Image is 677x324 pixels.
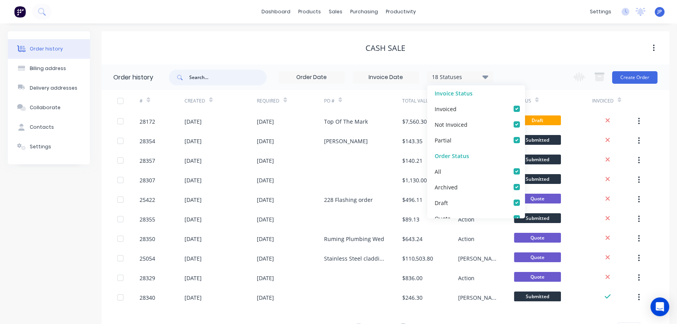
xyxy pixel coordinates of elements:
div: 28354 [140,137,155,145]
div: Delivery addresses [30,85,77,92]
span: Submitted [514,292,561,301]
button: Delivery addresses [8,78,90,98]
div: PO # [324,90,402,112]
div: Action [458,235,475,243]
div: [DATE] [184,215,202,223]
div: Not Invoiced [435,120,467,128]
span: JP [657,8,662,15]
div: 28172 [140,117,155,126]
button: Billing address [8,59,90,78]
div: Quote [435,214,451,222]
div: 28350 [140,235,155,243]
div: $89.13 [402,215,419,223]
div: PO # [324,97,335,104]
div: Settings [30,143,51,150]
div: [DATE] [184,157,202,165]
div: settings [586,6,615,18]
div: 28307 [140,176,155,184]
div: # [140,97,143,104]
div: Contacts [30,124,54,131]
button: Contacts [8,117,90,137]
div: Partial [435,136,451,144]
div: All [435,167,441,175]
div: Invoiced [592,97,614,104]
div: [DATE] [257,235,274,243]
div: Total Value [402,97,432,104]
span: Submitted [514,155,561,164]
span: Submitted [514,135,561,145]
div: Action [458,274,475,282]
div: [DATE] [184,137,202,145]
div: 28329 [140,274,155,282]
div: Status [514,90,592,112]
div: $1,130.00 [402,176,427,184]
div: sales [325,6,346,18]
span: Draft [514,115,561,125]
div: 228 Flashing order [324,196,373,204]
div: [DATE] [184,293,202,302]
div: Invoiced [592,90,637,112]
div: [PERSON_NAME] [458,254,498,263]
span: Quote [514,272,561,282]
div: purchasing [346,6,382,18]
div: $643.24 [402,235,423,243]
button: Create Order [612,71,657,84]
div: Billing address [30,65,66,72]
div: Action [458,215,475,223]
div: # [140,90,184,112]
div: Top Of The Mark [324,117,368,126]
div: products [294,6,325,18]
div: 28340 [140,293,155,302]
div: [DATE] [184,196,202,204]
div: $496.11 [402,196,423,204]
input: Order Date [279,72,344,83]
div: 25054 [140,254,155,263]
div: $143.35 [402,137,423,145]
div: Open Intercom Messenger [650,297,669,316]
div: CASH SALE [365,43,405,53]
div: Order history [113,73,153,82]
div: [DATE] [257,157,274,165]
div: [DATE] [257,293,274,302]
div: Draft [435,198,448,207]
div: Total Value [402,90,458,112]
div: [DATE] [257,215,274,223]
div: Stainless Steel cladding Tram GC [324,254,387,263]
span: Quote [514,194,561,203]
div: [PERSON_NAME] [458,293,498,302]
div: $110,503.80 [402,254,433,263]
div: Required [257,97,279,104]
div: Invoice Status [427,85,525,101]
div: [DATE] [184,254,202,263]
div: [DATE] [257,117,274,126]
div: Order history [30,45,63,52]
img: Factory [14,6,26,18]
input: Search... [189,70,267,85]
div: [DATE] [257,137,274,145]
div: $246.30 [402,293,423,302]
div: Created [184,90,257,112]
span: Quote [514,233,561,243]
div: $140.21 [402,157,423,165]
div: Ruming Plumbing Wed [324,235,384,243]
button: Order history [8,39,90,59]
div: [DATE] [257,196,274,204]
div: Required [257,90,324,112]
div: Order Status [427,148,525,164]
div: 25422 [140,196,155,204]
div: productivity [382,6,420,18]
div: Invoiced [435,104,457,113]
div: [DATE] [184,176,202,184]
span: Submitted [514,174,561,184]
div: Collaborate [30,104,61,111]
div: 28355 [140,215,155,223]
div: [DATE] [184,274,202,282]
button: Collaborate [8,98,90,117]
div: $7,560.30 [402,117,427,126]
a: dashboard [258,6,294,18]
span: Submitted [514,213,561,223]
span: Quote [514,252,561,262]
div: 18 Statuses [427,73,493,81]
div: 28357 [140,157,155,165]
div: [DATE] [257,254,274,263]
